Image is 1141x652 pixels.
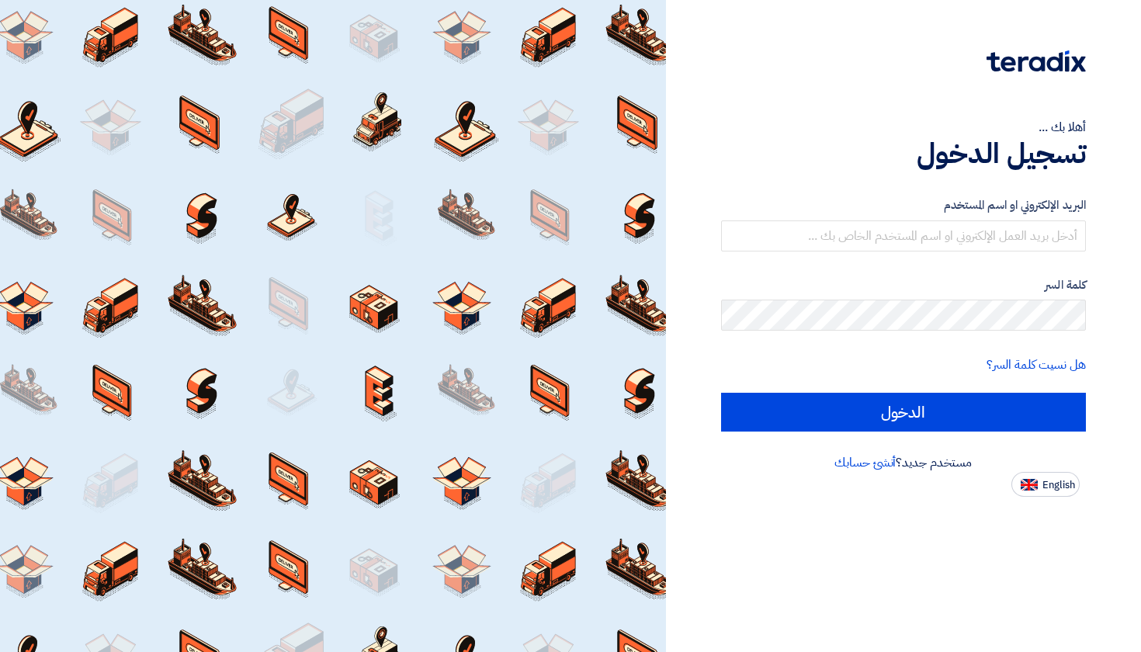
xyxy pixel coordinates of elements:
input: الدخول [721,393,1087,432]
label: البريد الإلكتروني او اسم المستخدم [721,196,1087,214]
button: English [1011,472,1080,497]
label: كلمة السر [721,276,1087,294]
img: en-US.png [1021,479,1038,491]
div: أهلا بك ... [721,118,1087,137]
h1: تسجيل الدخول [721,137,1087,171]
div: مستخدم جديد؟ [721,453,1087,472]
input: أدخل بريد العمل الإلكتروني او اسم المستخدم الخاص بك ... [721,220,1087,251]
a: أنشئ حسابك [834,453,896,472]
span: English [1042,480,1075,491]
a: هل نسيت كلمة السر؟ [987,355,1086,374]
img: Teradix logo [987,50,1086,72]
